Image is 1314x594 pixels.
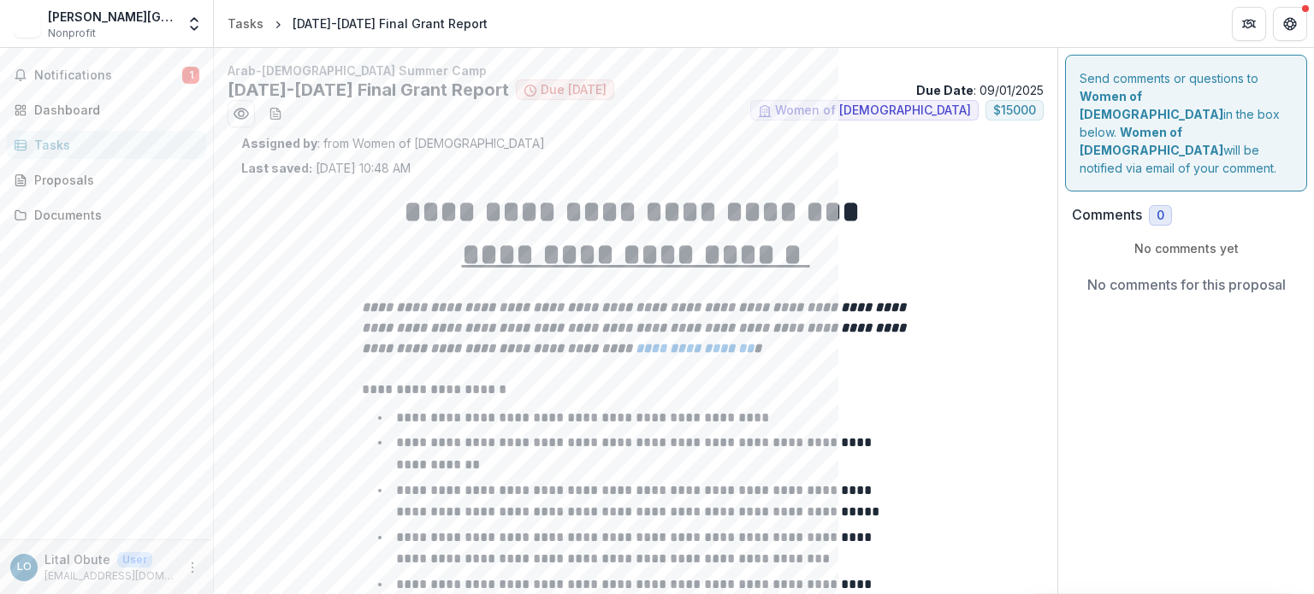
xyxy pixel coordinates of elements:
[34,171,192,189] div: Proposals
[7,96,206,124] a: Dashboard
[44,550,110,568] p: Lital Obute
[916,81,1044,99] p: : 09/01/2025
[293,15,488,32] div: [DATE]-[DATE] Final Grant Report
[1273,7,1307,41] button: Get Help
[541,83,607,97] span: Due [DATE]
[262,100,289,127] button: download-word-button
[7,166,206,194] a: Proposals
[775,103,971,118] span: Women of [DEMOGRAPHIC_DATA]
[7,62,206,89] button: Notifications1
[916,83,974,97] strong: Due Date
[1080,125,1223,157] strong: Women of [DEMOGRAPHIC_DATA]
[182,557,203,578] button: More
[221,11,494,36] nav: breadcrumb
[182,7,206,41] button: Open entity switcher
[241,159,411,177] p: [DATE] 10:48 AM
[228,100,255,127] button: Preview ea69fc19-afda-4877-9821-8eec2cc2aa5f.pdf
[228,62,1044,79] p: Arab-[DEMOGRAPHIC_DATA] Summer Camp
[1080,89,1223,121] strong: Women of [DEMOGRAPHIC_DATA]
[7,131,206,159] a: Tasks
[34,68,182,83] span: Notifications
[228,79,509,100] h2: [DATE]-[DATE] Final Grant Report
[34,101,192,119] div: Dashboard
[48,8,175,26] div: [PERSON_NAME][GEOGRAPHIC_DATA]
[34,206,192,224] div: Documents
[1072,239,1300,257] p: No comments yet
[44,568,175,584] p: [EMAIL_ADDRESS][DOMAIN_NAME]
[993,103,1036,118] span: $ 15000
[1087,274,1286,295] p: No comments for this proposal
[241,136,317,150] strong: Assigned by
[14,10,41,38] img: Leo Baeck Education Center
[1232,7,1266,41] button: Partners
[7,201,206,229] a: Documents
[17,562,32,573] div: Lital Obute
[241,134,1030,152] p: : from Women of [DEMOGRAPHIC_DATA]
[34,136,192,154] div: Tasks
[182,67,199,84] span: 1
[1157,209,1164,223] span: 0
[48,26,96,41] span: Nonprofit
[117,552,152,568] p: User
[228,15,263,32] div: Tasks
[241,161,312,175] strong: Last saved:
[221,11,270,36] a: Tasks
[1065,55,1307,191] div: Send comments or questions to in the box below. will be notified via email of your comment.
[1072,207,1142,223] h2: Comments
